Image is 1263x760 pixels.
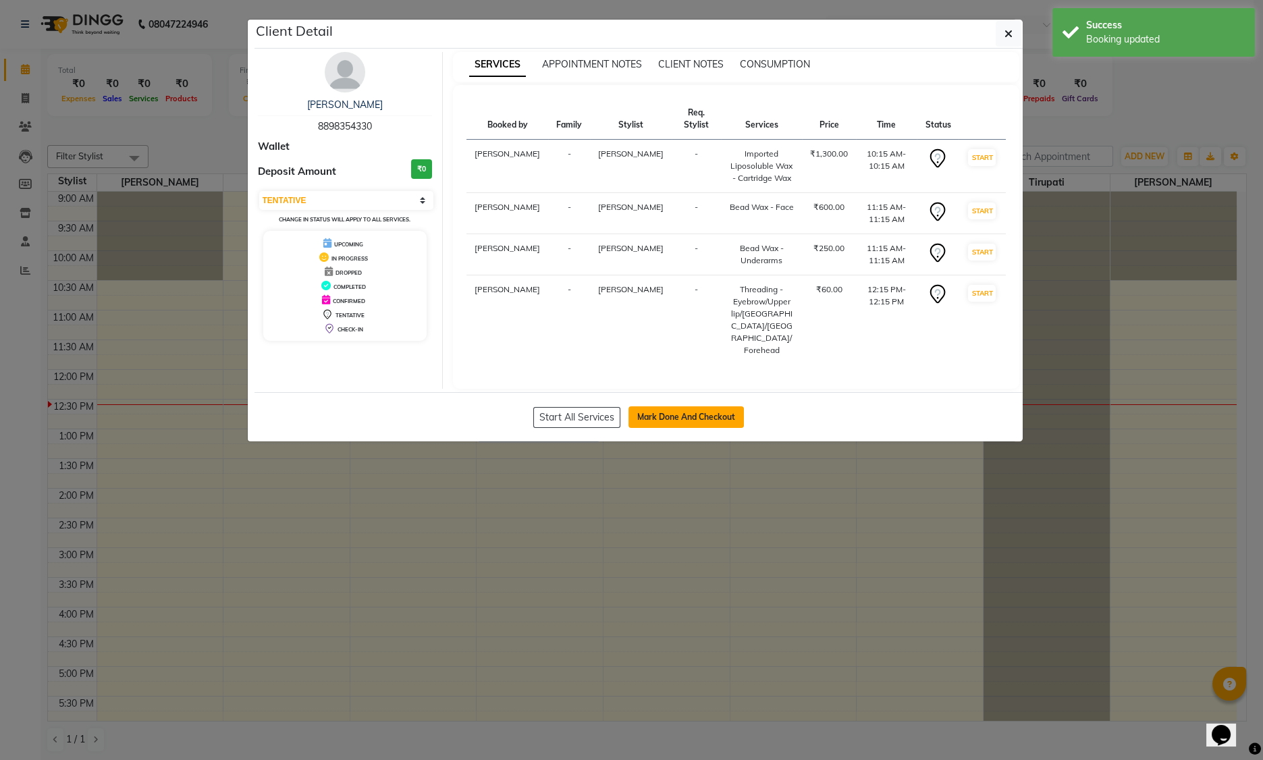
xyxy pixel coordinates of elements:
td: - [548,140,590,193]
th: Services [721,99,802,140]
td: 10:15 AM-10:15 AM [856,140,917,193]
span: CONSUMPTION [740,58,810,70]
td: - [548,275,590,365]
span: UPCOMING [334,241,363,248]
td: 11:15 AM-11:15 AM [856,193,917,234]
th: Req. Stylist [672,99,721,140]
button: START [968,285,996,302]
span: DROPPED [335,269,362,276]
th: Price [802,99,856,140]
td: 12:15 PM-12:15 PM [856,275,917,365]
div: ₹60.00 [810,283,848,296]
span: Wallet [258,139,290,155]
span: [PERSON_NAME] [598,148,664,159]
td: [PERSON_NAME] [466,193,548,234]
span: [PERSON_NAME] [598,202,664,212]
h5: Client Detail [256,21,333,41]
div: Success [1086,18,1245,32]
h3: ₹0 [411,159,432,179]
td: - [548,193,590,234]
span: Deposit Amount [258,164,336,180]
td: - [672,275,721,365]
span: SERVICES [469,53,526,77]
span: CONFIRMED [333,298,365,304]
div: ₹600.00 [810,201,848,213]
span: CHECK-IN [338,326,363,333]
div: Imported Liposoluble Wax - Cartridge Wax [729,148,794,184]
td: [PERSON_NAME] [466,234,548,275]
span: CLIENT NOTES [658,58,724,70]
th: Booked by [466,99,548,140]
div: Bead Wax - Face [729,201,794,213]
th: Time [856,99,917,140]
td: - [672,193,721,234]
td: 11:15 AM-11:15 AM [856,234,917,275]
button: START [968,149,996,166]
span: [PERSON_NAME] [598,243,664,253]
td: - [672,140,721,193]
button: Mark Done And Checkout [628,406,744,428]
span: IN PROGRESS [331,255,368,262]
div: ₹250.00 [810,242,848,254]
span: APPOINTMENT NOTES [542,58,642,70]
div: Threading - Eyebrow/Upper lip/[GEOGRAPHIC_DATA]/[GEOGRAPHIC_DATA]/Forehead [729,283,794,356]
iframe: chat widget [1206,706,1249,747]
img: avatar [325,52,365,92]
button: START [968,244,996,261]
td: - [548,234,590,275]
div: Booking updated [1086,32,1245,47]
div: ₹1,300.00 [810,148,848,160]
span: TENTATIVE [335,312,365,319]
th: Status [917,99,959,140]
td: [PERSON_NAME] [466,140,548,193]
span: [PERSON_NAME] [598,284,664,294]
a: [PERSON_NAME] [307,99,383,111]
td: - [672,234,721,275]
th: Stylist [590,99,672,140]
button: Start All Services [533,407,620,428]
button: START [968,202,996,219]
span: 8898354330 [318,120,372,132]
small: Change in status will apply to all services. [279,216,410,223]
th: Family [548,99,590,140]
td: [PERSON_NAME] [466,275,548,365]
span: COMPLETED [333,283,366,290]
div: Bead Wax - Underarms [729,242,794,267]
